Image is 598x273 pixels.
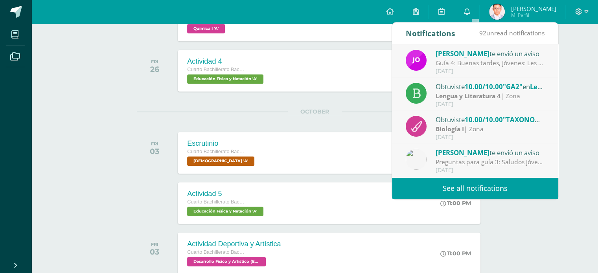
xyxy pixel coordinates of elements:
[479,29,545,37] span: unread notifications
[187,156,254,166] span: Biblia 'A'
[187,149,246,154] span: Cuarto Bachillerato Bachillerato en CCLL con Orientación en Diseño Gráfico
[150,59,159,64] div: FRI
[187,207,263,216] span: Educación Física y Natación 'A'
[406,22,455,44] div: Notifications
[406,149,427,170] img: 6dfd641176813817be49ede9ad67d1c4.png
[511,12,556,18] span: Mi Perfil
[436,59,545,68] div: Guía 4: Buenas tardes, jóvenes: Les recuerdo que aún hay grupos pendientes de entregar su trabajo...
[436,167,545,174] div: [DATE]
[150,147,159,156] div: 03
[503,115,551,124] span: "TAXONOMÍA"
[436,92,545,101] div: | Zona
[436,114,545,125] div: Obtuviste en
[436,48,545,59] div: te envió un aviso
[436,101,545,108] div: [DATE]
[187,257,266,266] span: Desarrollo Físico y Artístico (Extracurricular) 'A'
[406,50,427,71] img: 6614adf7432e56e5c9e182f11abb21f1.png
[440,250,471,257] div: 11:00 PM
[150,247,159,257] div: 03
[465,82,503,91] span: 10.00/10.00
[187,190,265,198] div: Actividad 5
[465,115,503,124] span: 10.00/10.00
[436,125,464,133] strong: Biología I
[187,57,265,66] div: Actividad 4
[436,125,545,134] div: | Zona
[436,81,545,92] div: Obtuviste en
[187,67,246,72] span: Cuarto Bachillerato Bachillerato en CCLL con Orientación en Diseño Gráfico
[150,141,159,147] div: FRI
[150,242,159,247] div: FRI
[187,74,263,84] span: Educación Física y Natación 'A'
[187,24,225,33] span: Química I 'A'
[187,249,246,255] span: Cuarto Bachillerato Bachillerato en CCLL con Orientación en Diseño Gráfico
[436,134,545,141] div: [DATE]
[436,92,500,100] strong: Lengua y Literatura 4
[511,5,556,13] span: [PERSON_NAME]
[436,49,489,58] span: [PERSON_NAME]
[436,147,545,158] div: te envió un aviso
[392,178,558,199] a: See all notifications
[440,200,471,207] div: 11:00 PM
[187,199,246,205] span: Cuarto Bachillerato Bachillerato en CCLL con Orientación en Diseño Gráfico
[479,29,486,37] span: 92
[288,108,342,115] span: OCTOBER
[187,139,256,148] div: Escrutinio
[436,148,489,157] span: [PERSON_NAME]
[187,240,281,248] div: Actividad Deportiva y Artística
[489,4,505,20] img: 5895d0155528803d831cf451b55b8c09.png
[436,158,545,167] div: Preguntas para guía 3: Saludos jóvenes, les comparto esta guía de preguntas que eben contestar pa...
[150,64,159,74] div: 26
[503,82,523,91] span: "GA2"
[436,68,545,75] div: [DATE]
